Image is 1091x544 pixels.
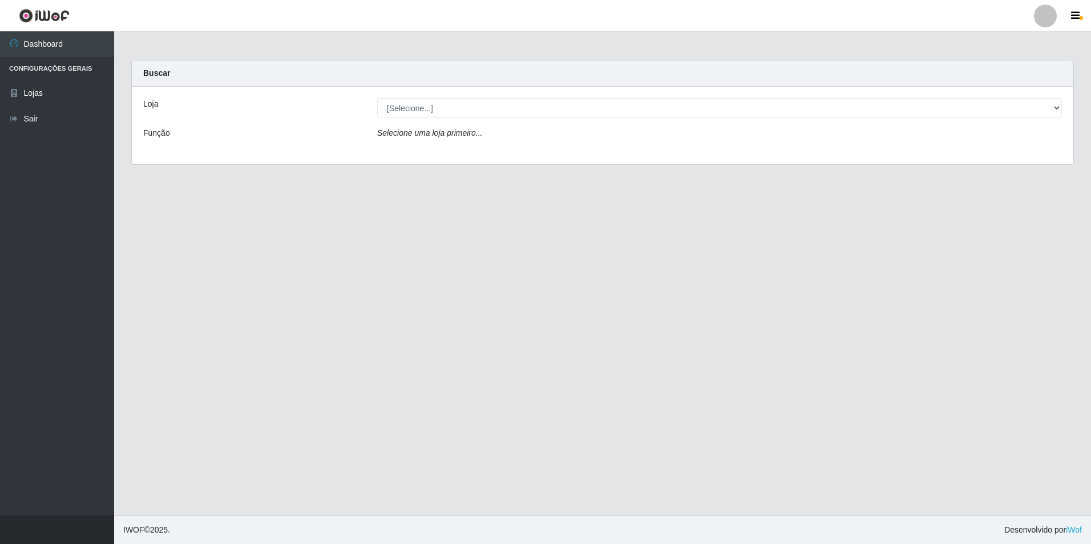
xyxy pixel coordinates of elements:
span: IWOF [123,525,144,534]
strong: Buscar [143,68,170,78]
label: Função [143,127,170,139]
span: Desenvolvido por [1004,524,1082,536]
img: CoreUI Logo [19,9,70,23]
span: © 2025 . [123,524,170,536]
a: iWof [1066,525,1082,534]
label: Loja [143,98,158,110]
i: Selecione uma loja primeiro... [377,128,482,137]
